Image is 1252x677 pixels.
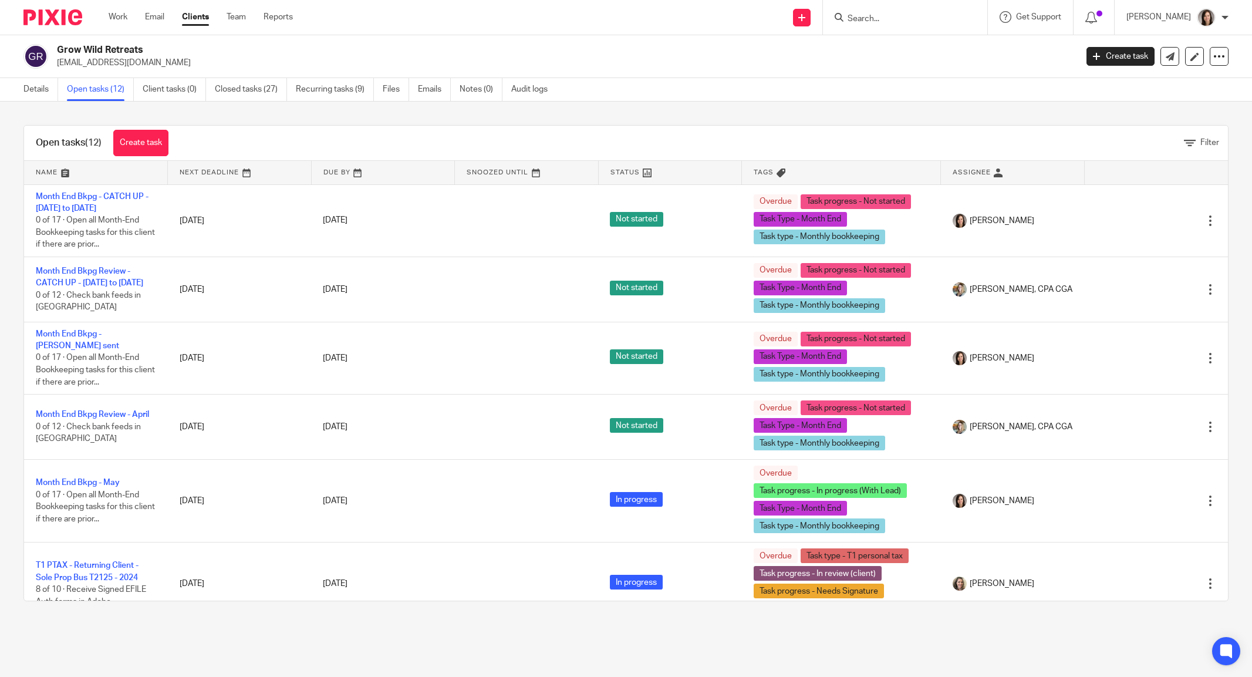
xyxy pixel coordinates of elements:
[801,332,911,346] span: Task progress - Not started
[801,548,909,563] span: Task type - T1 personal tax
[36,193,149,213] a: Month End Bkpg - CATCH UP - [DATE] to [DATE]
[754,418,847,433] span: Task Type - Month End
[36,330,119,350] a: Month End Bkpg - [PERSON_NAME] sent
[418,78,451,101] a: Emails
[57,57,1069,69] p: [EMAIL_ADDRESS][DOMAIN_NAME]
[323,285,347,294] span: [DATE]
[511,78,556,101] a: Audit logs
[953,282,967,297] img: Chrissy%20McGale%20Bio%20Pic%201.jpg
[383,78,409,101] a: Files
[23,9,82,25] img: Pixie
[143,78,206,101] a: Client tasks (0)
[801,400,911,415] span: Task progress - Not started
[36,410,149,419] a: Month End Bkpg Review - April
[754,367,885,382] span: Task type - Monthly bookkeeping
[168,395,312,460] td: [DATE]
[754,466,798,480] span: Overdue
[754,548,798,563] span: Overdue
[970,421,1072,433] span: [PERSON_NAME], CPA CGA
[1200,139,1219,147] span: Filter
[467,169,528,176] span: Snoozed Until
[754,501,847,516] span: Task Type - Month End
[754,518,885,533] span: Task type - Monthly bookkeeping
[109,11,127,23] a: Work
[182,11,209,23] a: Clients
[85,138,102,147] span: (12)
[36,216,155,248] span: 0 of 17 · Open all Month-End Bookkeeping tasks for this client if there are prior...
[801,194,911,209] span: Task progress - Not started
[754,212,847,227] span: Task Type - Month End
[168,543,312,625] td: [DATE]
[323,580,347,588] span: [DATE]
[754,194,798,209] span: Overdue
[754,263,798,278] span: Overdue
[264,11,293,23] a: Reports
[970,215,1034,227] span: [PERSON_NAME]
[754,230,885,244] span: Task type - Monthly bookkeeping
[1197,8,1216,27] img: Danielle%20photo.jpg
[296,78,374,101] a: Recurring tasks (9)
[36,491,155,523] span: 0 of 17 · Open all Month-End Bookkeeping tasks for this client if there are prior...
[953,351,967,365] img: Danielle%20photo.jpg
[67,78,134,101] a: Open tasks (12)
[168,460,312,543] td: [DATE]
[610,349,663,364] span: Not started
[953,214,967,228] img: Danielle%20photo.jpg
[227,11,246,23] a: Team
[953,420,967,434] img: Chrissy%20McGale%20Bio%20Pic%201.jpg
[145,11,164,23] a: Email
[970,352,1034,364] span: [PERSON_NAME]
[754,400,798,415] span: Overdue
[754,169,774,176] span: Tags
[754,584,884,598] span: Task progress - Needs Signature
[113,130,168,156] a: Create task
[754,281,847,295] span: Task Type - Month End
[23,44,48,69] img: svg%3E
[23,78,58,101] a: Details
[215,78,287,101] a: Closed tasks (27)
[323,497,347,505] span: [DATE]
[36,137,102,149] h1: Open tasks
[970,284,1072,295] span: [PERSON_NAME], CPA CGA
[36,479,120,487] a: Month End Bkpg - May
[460,78,502,101] a: Notes (0)
[754,566,882,581] span: Task progress - In review (client)
[168,257,312,322] td: [DATE]
[1126,11,1191,23] p: [PERSON_NAME]
[610,169,640,176] span: Status
[610,575,663,590] span: In progress
[754,332,798,346] span: Overdue
[754,436,885,450] span: Task type - Monthly bookkeeping
[323,354,347,362] span: [DATE]
[323,217,347,225] span: [DATE]
[168,322,312,394] td: [DATE]
[36,585,146,606] span: 8 of 10 · Receive Signed EFILE Auth forms in Adobe
[754,483,907,498] span: Task progress - In progress (With Lead)
[36,423,141,443] span: 0 of 12 · Check bank feeds in [GEOGRAPHIC_DATA]
[323,423,347,431] span: [DATE]
[36,291,141,312] span: 0 of 12 · Check bank feeds in [GEOGRAPHIC_DATA]
[970,495,1034,507] span: [PERSON_NAME]
[57,44,866,56] h2: Grow Wild Retreats
[953,494,967,508] img: Danielle%20photo.jpg
[953,577,967,591] img: IMG_7896.JPG
[36,267,143,287] a: Month End Bkpg Review - CATCH UP - [DATE] to [DATE]
[36,354,155,386] span: 0 of 17 · Open all Month-End Bookkeeping tasks for this client if there are prior...
[970,578,1034,590] span: [PERSON_NAME]
[754,298,885,313] span: Task type - Monthly bookkeeping
[801,263,911,278] span: Task progress - Not started
[36,561,139,581] a: T1 PTAX - Returning Client - Sole Prop Bus T2125 - 2024
[610,212,663,227] span: Not started
[1016,13,1061,21] span: Get Support
[610,418,663,433] span: Not started
[168,184,312,257] td: [DATE]
[846,14,952,25] input: Search
[1086,47,1155,66] a: Create task
[754,349,847,364] span: Task Type - Month End
[610,492,663,507] span: In progress
[610,281,663,295] span: Not started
